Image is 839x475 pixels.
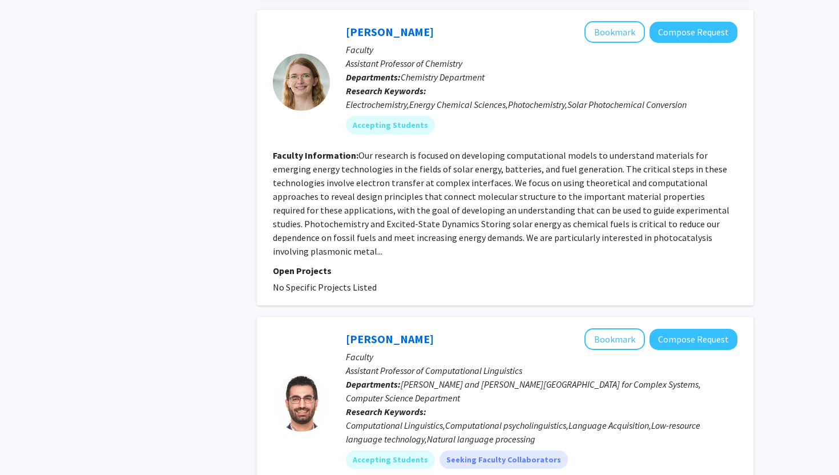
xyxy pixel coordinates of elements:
[346,406,426,417] b: Research Keywords:
[346,418,737,446] div: Computational Linguistics,Computational psycholinguistics,Language Acquisition,Low-resource langu...
[346,57,737,70] p: Assistant Professor of Chemistry
[346,25,434,39] a: [PERSON_NAME]
[9,424,49,466] iframe: Chat
[346,43,737,57] p: Faculty
[346,332,434,346] a: [PERSON_NAME]
[346,85,426,96] b: Research Keywords:
[650,329,737,350] button: Compose Request to Constantine Lignos
[273,150,358,161] b: Faculty Information:
[439,450,568,469] mat-chip: Seeking Faculty Collaborators
[273,264,737,277] p: Open Projects
[346,379,701,404] span: [PERSON_NAME] and [PERSON_NAME][GEOGRAPHIC_DATA] for Complex Systems, Computer Science Department
[273,281,377,293] span: No Specific Projects Listed
[401,71,485,83] span: Chemistry Department
[346,379,401,390] b: Departments:
[346,116,435,134] mat-chip: Accepting Students
[346,364,737,377] p: Assistant Professor of Computational Linguistics
[584,328,645,350] button: Add Constantine Lignos to Bookmarks
[346,450,435,469] mat-chip: Accepting Students
[346,98,737,111] div: Electrochemistry,Energy Chemical Sciences,Photochemistry,Solar Photochemical Conversion
[346,350,737,364] p: Faculty
[584,21,645,43] button: Add Rebecca Gieseking to Bookmarks
[346,71,401,83] b: Departments:
[273,150,729,257] fg-read-more: Our research is focused on developing computational models to understand materials for emerging e...
[650,22,737,43] button: Compose Request to Rebecca Gieseking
